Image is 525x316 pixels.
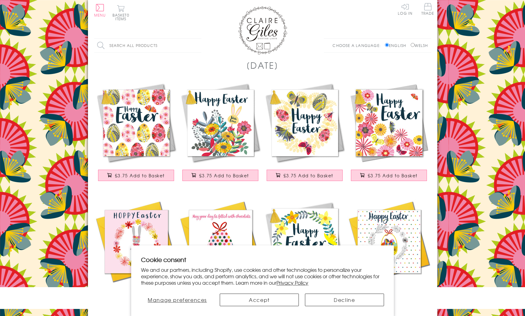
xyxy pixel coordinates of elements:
span: £3.75 Add to Basket [115,172,165,179]
span: £3.75 Add to Basket [368,172,418,179]
button: Decline [305,294,384,306]
span: £3.75 Add to Basket [199,172,249,179]
input: Welsh [411,43,415,47]
img: Claire Giles Greetings Cards [238,6,287,55]
img: Easter Card, Daffodil Wreath, Happy Easter, Embellished with a colourful tassel [263,199,347,284]
a: Log In [398,3,413,15]
a: Easter Card, Basket of Eggs, Embellished with colourful pompoms £3.75 Add to Basket [347,199,431,306]
button: Manage preferences [141,294,214,306]
a: Easter Card, Bunny Girl, Hoppy Easter, Embellished with colourful pompoms £3.75 Add to Basket [94,199,178,306]
button: £3.75 Add to Basket [182,170,258,181]
button: £3.75 Add to Basket [351,170,427,181]
input: Search [195,39,201,52]
span: Manage preferences [148,296,207,303]
button: Basket0 items [112,5,129,21]
button: £3.75 Add to Basket [267,170,343,181]
input: English [385,43,389,47]
a: Easter Card, Tumbling Flowers, Happy Easter, Embellished with a colourful tassel £3.75 Add to Basket [347,81,431,187]
h1: [DATE] [246,59,279,71]
label: Welsh [411,43,428,48]
a: Easter Greeting Card, Butterflies & Eggs, Embellished with a colourful tassel £3.75 Add to Basket [263,81,347,187]
img: Easter Card, Tumbling Flowers, Happy Easter, Embellished with a colourful tassel [347,81,431,165]
img: Easter Card, Bunny Girl, Hoppy Easter, Embellished with colourful pompoms [94,199,178,284]
p: We and our partners, including Shopify, use cookies and other technologies to personalize your ex... [141,267,384,286]
a: Easter Card, Daffodil Wreath, Happy Easter, Embellished with a colourful tassel £3.75 Add to Basket [263,199,347,306]
label: English [385,43,409,48]
span: Menu [94,12,106,18]
button: £3.75 Add to Basket [98,170,174,181]
img: Easter Greeting Card, Butterflies & Eggs, Embellished with a colourful tassel [263,81,347,165]
input: Search all products [94,39,201,52]
img: Easter Card, Rows of Eggs, Happy Easter, Embellished with a colourful tassel [94,81,178,165]
span: 0 items [115,12,129,21]
img: Easter Card, Basket of Eggs, Embellished with colourful pompoms [347,199,431,284]
a: Easter Card, Bouquet, Happy Easter, Embellished with a colourful tassel £3.75 Add to Basket [178,81,263,187]
p: Choose a language: [333,43,384,48]
a: Easter Card, Big Chocolate filled Easter Egg, Embellished with colourful pompoms £3.75 Add to Basket [178,199,263,306]
span: Trade [421,3,434,15]
span: £3.75 Add to Basket [283,172,333,179]
button: Accept [220,294,299,306]
img: Easter Card, Bouquet, Happy Easter, Embellished with a colourful tassel [178,81,263,165]
h2: Cookie consent [141,255,384,264]
a: Easter Card, Rows of Eggs, Happy Easter, Embellished with a colourful tassel £3.75 Add to Basket [94,81,178,187]
a: Privacy Policy [276,279,308,286]
button: Menu [94,4,106,17]
a: Trade [421,3,434,16]
img: Easter Card, Big Chocolate filled Easter Egg, Embellished with colourful pompoms [178,199,263,284]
